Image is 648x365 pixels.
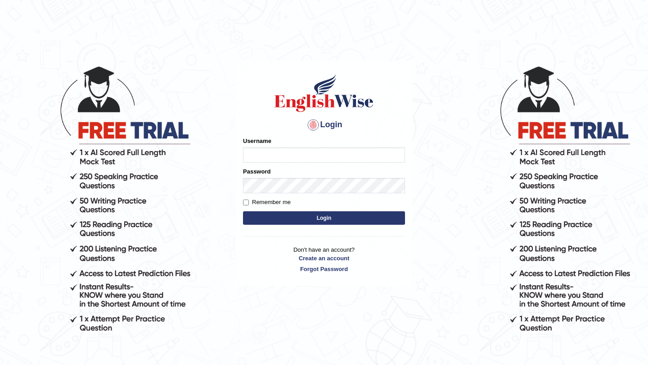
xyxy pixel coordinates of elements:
[243,254,405,263] a: Create an account
[243,198,291,207] label: Remember me
[243,211,405,225] button: Login
[243,245,405,273] p: Don't have an account?
[273,73,375,113] img: Logo of English Wise sign in for intelligent practice with AI
[243,200,249,205] input: Remember me
[243,167,270,176] label: Password
[243,118,405,132] h4: Login
[243,137,271,145] label: Username
[243,265,405,273] a: Forgot Password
